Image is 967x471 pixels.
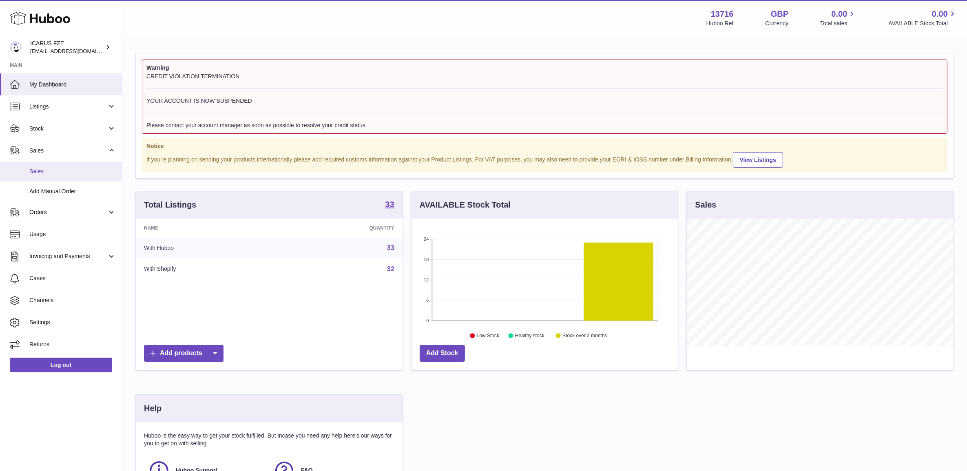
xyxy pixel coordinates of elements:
[29,318,116,326] span: Settings
[10,358,112,372] a: Log out
[29,230,116,238] span: Usage
[29,168,116,175] span: Sales
[387,244,394,251] a: 33
[562,333,607,339] text: Stock over 2 months
[136,237,279,259] td: With Huboo
[420,199,511,210] h3: AVAILABLE Stock Total
[136,259,279,280] td: With Shopify
[832,9,848,20] span: 0.00
[695,199,716,210] h3: Sales
[29,147,107,155] span: Sales
[733,152,783,168] a: View Listings
[30,48,120,54] span: [EMAIL_ADDRESS][DOMAIN_NAME]
[146,64,943,72] strong: Warning
[515,333,545,339] text: Healthy stock
[29,81,116,88] span: My Dashboard
[387,265,394,272] a: 32
[771,9,788,20] strong: GBP
[420,345,465,362] a: Add Stock
[766,20,789,27] div: Currency
[136,219,279,237] th: Name
[29,208,107,216] span: Orders
[888,9,957,27] a: 0.00 AVAILABLE Stock Total
[29,103,107,111] span: Listings
[144,432,394,447] p: Huboo is the easy way to get your stock fulfilled. But incase you need any help here's our ways f...
[932,9,948,20] span: 0.00
[820,9,856,27] a: 0.00 Total sales
[385,200,394,210] a: 33
[146,142,943,150] strong: Notice
[144,199,197,210] h3: Total Listings
[29,296,116,304] span: Channels
[10,41,22,53] img: internalAdmin-13716@internal.huboo.com
[30,40,104,55] div: ICARUS FZE
[711,9,734,20] strong: 13716
[477,333,500,339] text: Low Stock
[29,125,107,133] span: Stock
[820,20,856,27] span: Total sales
[279,219,402,237] th: Quantity
[29,274,116,282] span: Cases
[146,73,943,129] div: CREDIT VIOLATION TERMINATION YOUR ACCOUNT IS NOW SUSPENDED Please contact your account manager as...
[706,20,734,27] div: Huboo Ref
[144,345,223,362] a: Add products
[146,151,943,168] div: If you're planning on sending your products internationally please add required customs informati...
[424,257,429,262] text: 18
[29,188,116,195] span: Add Manual Order
[144,403,162,414] h3: Help
[385,200,394,208] strong: 33
[888,20,957,27] span: AVAILABLE Stock Total
[29,341,116,348] span: Returns
[424,237,429,241] text: 24
[426,318,429,323] text: 0
[29,252,107,260] span: Invoicing and Payments
[426,298,429,303] text: 6
[424,277,429,282] text: 12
